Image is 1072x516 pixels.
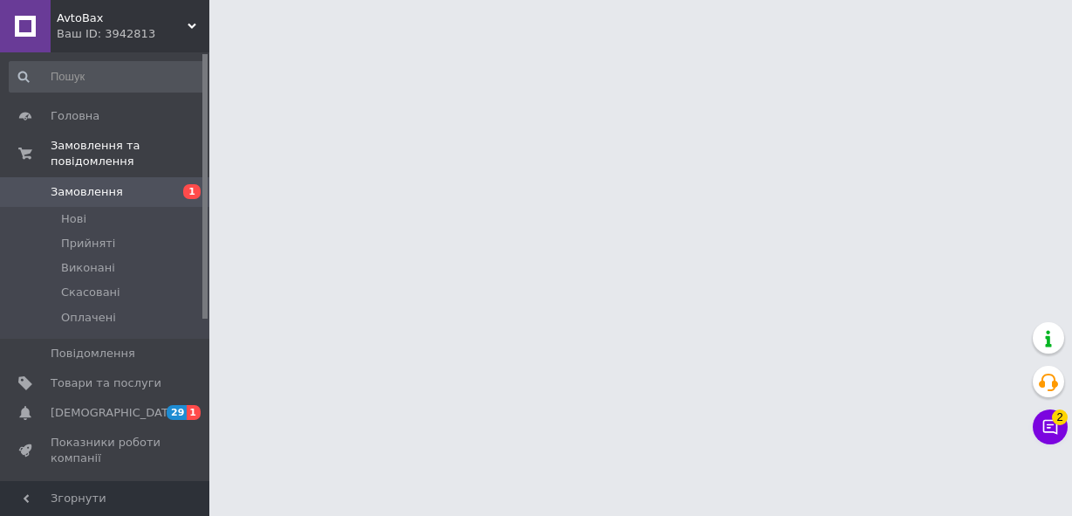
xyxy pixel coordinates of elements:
[61,236,115,251] span: Прийняті
[51,375,161,391] span: Товари та послуги
[51,346,135,361] span: Повідомлення
[9,61,205,93] input: Пошук
[183,184,201,199] span: 1
[61,260,115,276] span: Виконані
[51,405,180,421] span: [DEMOGRAPHIC_DATA]
[61,211,86,227] span: Нові
[61,285,120,300] span: Скасовані
[1033,409,1068,444] button: Чат з покупцем2
[167,405,187,420] span: 29
[51,435,161,466] span: Показники роботи компанії
[51,108,99,124] span: Головна
[57,26,209,42] div: Ваш ID: 3942813
[51,138,209,169] span: Замовлення та повідомлення
[57,10,188,26] span: AvtoBax
[61,310,116,326] span: Оплачені
[187,405,201,420] span: 1
[1052,409,1068,425] span: 2
[51,184,123,200] span: Замовлення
